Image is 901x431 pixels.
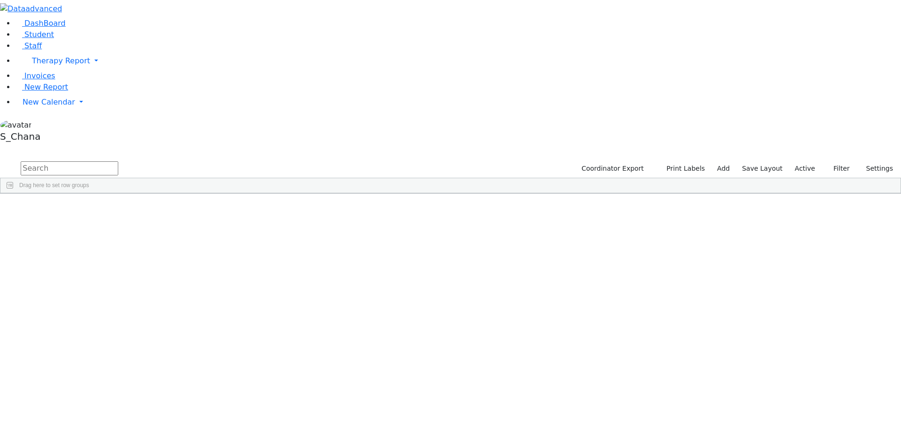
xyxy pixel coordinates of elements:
span: Student [24,30,54,39]
a: New Report [15,83,68,91]
span: New Report [24,83,68,91]
button: Print Labels [656,161,709,176]
span: Therapy Report [32,56,90,65]
a: Student [15,30,54,39]
span: Invoices [24,71,55,80]
button: Settings [854,161,897,176]
button: Coordinator Export [575,161,648,176]
label: Active [791,161,819,176]
a: Invoices [15,71,55,80]
input: Search [21,161,118,175]
a: Staff [15,41,42,50]
span: Drag here to set row groups [19,182,89,189]
span: New Calendar [23,98,75,106]
a: Add [713,161,734,176]
span: Staff [24,41,42,50]
span: DashBoard [24,19,66,28]
button: Filter [821,161,854,176]
a: Therapy Report [15,52,901,70]
a: DashBoard [15,19,66,28]
a: New Calendar [15,93,901,112]
button: Save Layout [738,161,786,176]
